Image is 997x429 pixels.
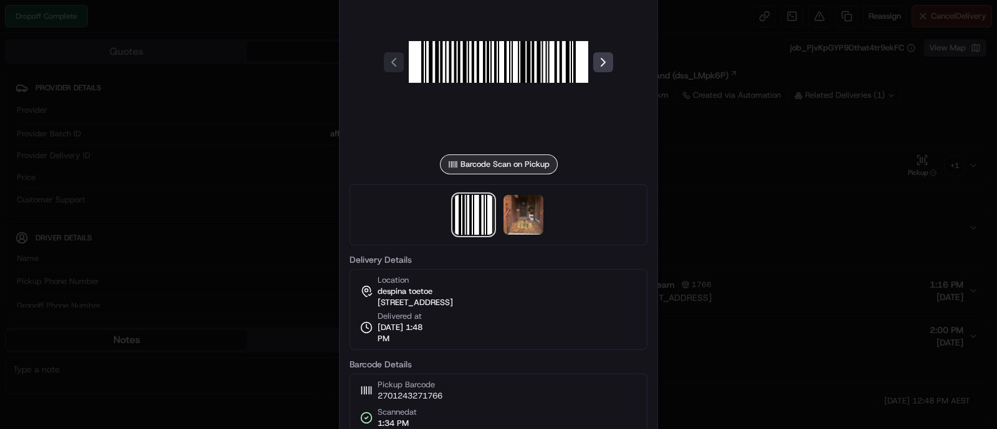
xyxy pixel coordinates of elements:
[378,286,432,297] span: despina toetoe
[378,390,442,402] span: 2701243271766
[350,360,647,369] label: Barcode Details
[503,195,543,235] img: photo_proof_of_delivery image
[440,154,558,174] div: Barcode Scan on Pickup
[378,275,409,286] span: Location
[378,311,435,322] span: Delivered at
[350,255,647,264] label: Delivery Details
[378,407,417,418] span: Scanned at
[378,297,453,308] span: [STREET_ADDRESS]
[378,379,442,390] span: Pickup Barcode
[378,418,417,429] span: 1:34 PM
[378,322,435,344] span: [DATE] 1:48 PM
[454,195,494,235] img: barcode_scan_on_pickup image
